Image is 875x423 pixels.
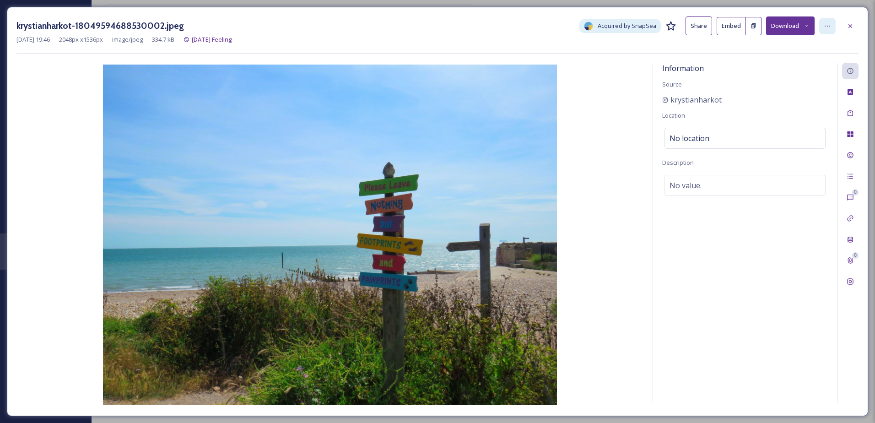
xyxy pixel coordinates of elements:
button: Share [686,16,712,35]
h3: krystianharkot-18049594688530002.jpeg [16,19,184,33]
span: [DATE] Feeling [192,35,232,43]
span: 2048 px x 1536 px [59,35,103,44]
button: Embed [717,17,746,35]
div: 0 [852,189,859,195]
span: krystianharkot [670,94,722,105]
span: Acquired by SnapSea [598,22,656,30]
span: 334.7 kB [152,35,174,44]
button: Download [766,16,815,35]
span: Source [662,80,682,88]
span: No value. [670,180,702,191]
span: Description [662,158,694,167]
span: No location [670,133,709,144]
img: snapsea-logo.png [584,22,593,31]
span: Location [662,111,685,119]
a: krystianharkot [662,94,722,105]
div: 0 [852,252,859,259]
span: Information [662,63,704,73]
img: krystianharkot-18049594688530002.jpeg [16,65,643,405]
span: [DATE] 19:46 [16,35,50,44]
span: image/jpeg [112,35,143,44]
